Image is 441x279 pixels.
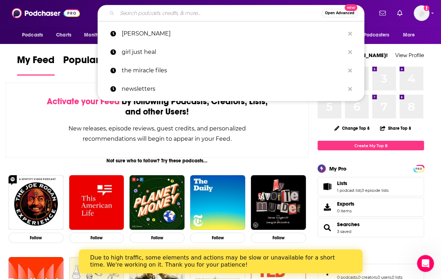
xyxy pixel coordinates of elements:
button: Change Top 8 [330,124,374,133]
img: My Favorite Murder with Karen Kilgariff and Georgia Hardstark [251,175,306,230]
span: , [361,188,362,193]
span: Open Advanced [325,11,354,15]
span: Popular Feed [63,54,123,70]
iframe: Intercom live chat banner [79,249,363,273]
img: The Daily [190,175,245,230]
button: open menu [79,28,118,42]
a: Show notifications dropdown [394,7,405,19]
input: Search podcasts, credits, & more... [117,7,322,19]
div: New releases, episode reviews, guest credits, and personalized recommendations will begin to appe... [42,123,273,144]
button: open menu [17,28,52,42]
a: 1 podcast list [337,188,361,193]
span: Lists [337,180,347,186]
iframe: Intercom live chat [417,255,434,272]
a: View Profile [395,52,424,58]
a: Follows [337,267,402,273]
span: Monitoring [84,30,109,40]
a: 0 episode lists [362,188,388,193]
button: Follow [9,233,64,243]
button: Show profile menu [414,5,429,21]
span: Podcasts [22,30,43,40]
a: Show notifications dropdown [376,7,388,19]
a: Lists [320,182,334,191]
img: Podchaser - Follow, Share and Rate Podcasts [12,6,80,20]
button: Follow [251,233,306,243]
p: ryley heppner [122,24,344,43]
p: newsletters [122,80,344,98]
p: girl just heal [122,43,344,61]
a: Popular Feed [63,54,123,76]
a: [PERSON_NAME] [98,24,364,43]
button: open menu [398,28,424,42]
span: Exports [337,201,354,207]
svg: Add a profile image [424,5,429,11]
span: Charts [56,30,71,40]
a: the miracle files [98,61,364,80]
a: Searches [337,221,360,228]
a: Follows [320,268,334,278]
a: newsletters [98,80,364,98]
span: 0 items [337,208,354,213]
span: For Podcasters [355,30,389,40]
img: User Profile [414,5,429,21]
div: Not sure who to follow? Try these podcasts... [6,158,309,164]
img: The Joe Rogan Experience [9,175,64,230]
div: My Pro [329,165,347,172]
a: Create My Top 8 [318,141,424,150]
button: Follow [69,233,124,243]
a: Searches [320,223,334,233]
div: Search podcasts, credits, & more... [98,5,364,21]
button: open menu [351,28,399,42]
button: Follow [190,233,245,243]
a: 3 saved [337,229,351,234]
a: girl just heal [98,43,364,61]
span: New [344,4,357,11]
button: Share Top 8 [380,121,412,135]
span: Exports [320,202,334,212]
a: PRO [414,166,423,171]
img: Planet Money [129,175,184,230]
span: Logged in as isaacsongster [414,5,429,21]
a: Exports [318,197,424,217]
a: My Feed [17,54,55,76]
a: Lists [337,180,388,186]
p: the miracle files [122,61,344,80]
button: Open AdvancedNew [322,9,358,17]
span: Lists [318,177,424,196]
span: Searches [318,218,424,237]
span: More [403,30,415,40]
span: My Feed [17,54,55,70]
div: by following Podcasts, Creators, Lists, and other Users! [42,96,273,117]
a: Charts [51,28,76,42]
button: Follow [129,233,184,243]
span: Activate your Feed [47,96,120,107]
img: This American Life [69,175,124,230]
